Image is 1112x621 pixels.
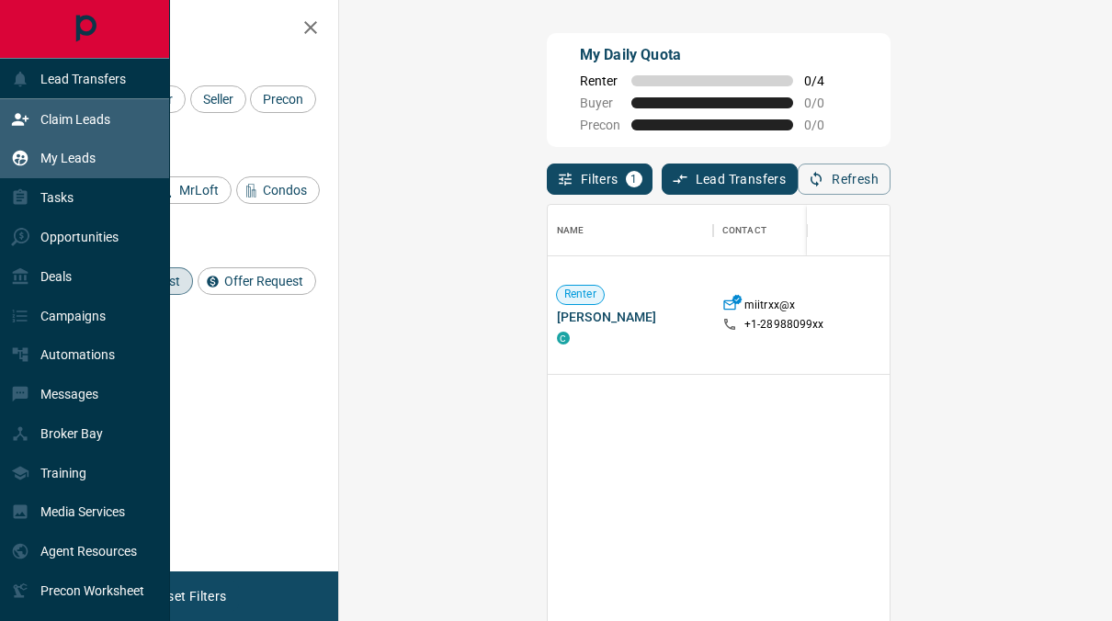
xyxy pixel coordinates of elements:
[236,176,320,204] div: Condos
[804,118,845,132] span: 0 / 0
[218,274,310,288] span: Offer Request
[557,287,604,302] span: Renter
[59,18,320,40] h2: Filters
[548,205,713,256] div: Name
[744,298,795,317] p: miitrxx@x
[798,164,891,195] button: Refresh
[662,164,799,195] button: Lead Transfers
[153,176,232,204] div: MrLoft
[580,96,620,110] span: Buyer
[804,73,845,88] span: 0 / 4
[557,205,584,256] div: Name
[628,173,641,186] span: 1
[547,164,652,195] button: Filters1
[557,308,704,326] span: [PERSON_NAME]
[580,118,620,132] span: Precon
[804,96,845,110] span: 0 / 0
[140,581,238,612] button: Reset Filters
[580,44,845,66] p: My Daily Quota
[713,205,860,256] div: Contact
[580,73,620,88] span: Renter
[198,267,316,295] div: Offer Request
[256,183,313,198] span: Condos
[197,92,240,107] span: Seller
[190,85,246,113] div: Seller
[722,205,766,256] div: Contact
[256,92,310,107] span: Precon
[557,332,570,344] div: condos.ca
[173,183,225,198] span: MrLoft
[250,85,316,113] div: Precon
[744,317,824,333] p: +1- 28988099xx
